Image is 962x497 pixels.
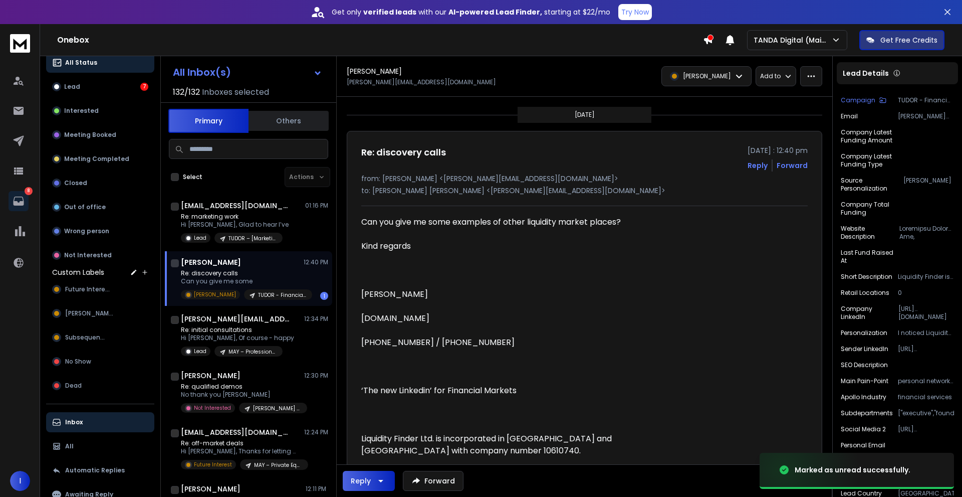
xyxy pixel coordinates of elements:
[65,442,74,450] p: All
[64,83,80,91] p: Lead
[841,409,893,417] p: Subdepartments
[343,471,395,491] button: Reply
[898,305,954,321] p: [URL][DOMAIN_NAME]
[351,476,371,486] div: Reply
[46,77,154,97] button: Lead7
[748,160,768,171] button: Reply
[181,427,291,437] h1: [EMAIL_ADDRESS][DOMAIN_NAME]
[363,7,416,17] strong: verified leads
[841,96,875,104] p: Campaign
[448,7,542,17] strong: AI-powered Lead Finder,
[777,160,808,171] div: Forward
[841,441,885,449] p: Personal Email
[361,174,808,184] p: from: [PERSON_NAME] <[PERSON_NAME][EMAIL_ADDRESS][DOMAIN_NAME]>
[254,461,302,469] p: MAY – Private Equity – [GEOGRAPHIC_DATA]
[304,315,328,323] p: 12:34 PM
[898,329,954,337] p: I noticed Liquidity Finder’s Auto Matrix Match system streamlines connecting with top liquidity p...
[64,179,87,187] p: Closed
[181,383,301,391] p: Re: qualified demos
[253,405,301,412] p: [PERSON_NAME] – B2B SaaS | [GEOGRAPHIC_DATA] | 11-200
[65,358,91,366] span: No Show
[683,72,731,80] p: [PERSON_NAME]
[65,382,82,390] span: Dead
[841,177,903,193] p: Source Personalization
[898,393,954,401] p: financial services
[880,35,937,45] p: Get Free Credits
[65,285,111,293] span: Future Interest
[899,225,954,241] p: Loremipsu Dolors Ame, consecteturad el 801-968 Seddo Eiusmodt Incidi ut Labore, Etdolo Magnaal, e...
[841,273,892,281] p: Short Description
[25,187,33,195] p: 8
[618,4,652,20] button: Try Now
[898,112,954,120] p: [PERSON_NAME][EMAIL_ADDRESS][DOMAIN_NAME]
[46,197,154,217] button: Out of office
[173,86,200,98] span: 132 / 132
[64,155,129,163] p: Meeting Completed
[65,418,83,426] p: Inbox
[183,173,202,181] label: Select
[621,7,649,17] p: Try Now
[46,245,154,265] button: Not Interested
[841,377,888,385] p: Main Pain-Point
[46,460,154,480] button: Automatic Replies
[181,201,291,211] h1: [EMAIL_ADDRESS][DOMAIN_NAME]
[841,393,886,401] p: Apollo Industry
[46,352,154,372] button: No Show
[228,348,277,356] p: MAY – Professional Services – [GEOGRAPHIC_DATA] – 1-10
[304,372,328,380] p: 12:30 PM
[249,110,329,132] button: Others
[181,213,289,221] p: Re: marketing work
[903,177,954,193] p: [PERSON_NAME]
[181,439,301,447] p: Re: off-market deals
[10,471,30,491] button: I
[57,34,703,46] h1: Onebox
[46,149,154,169] button: Meeting Completed
[46,173,154,193] button: Closed
[194,461,232,468] p: Future Interest
[46,327,154,348] button: Subsequence
[841,345,888,353] p: Sender LinkedIn
[306,485,328,493] p: 12:11 PM
[64,131,116,139] p: Meeting Booked
[10,34,30,53] img: logo
[46,125,154,145] button: Meeting Booked
[65,59,97,67] p: All Status
[898,409,954,417] p: ["executive","founder"]
[841,96,886,104] button: Campaign
[52,267,104,277] h3: Custom Labels
[898,289,954,297] p: 0
[305,202,328,210] p: 01:16 PM
[841,425,886,433] p: Social Media 2
[347,78,496,86] p: [PERSON_NAME][EMAIL_ADDRESS][DOMAIN_NAME]
[841,201,906,217] p: Company Total Funding
[361,216,654,228] div: Can you give me some examples of other liquidity market places?
[194,291,236,298] p: [PERSON_NAME]
[46,303,154,323] button: [PERSON_NAME]
[181,277,301,285] p: Can you give me some
[898,96,954,104] p: TUDOR - Financial Services | [GEOGRAPHIC_DATA]
[403,471,463,491] button: Forward
[181,371,241,381] h1: [PERSON_NAME]
[194,404,231,412] p: Not Interested
[181,326,294,334] p: Re: initial consultations
[181,447,301,455] p: Hi [PERSON_NAME], Thanks for letting me
[140,83,148,91] div: 7
[46,376,154,396] button: Dead
[361,240,654,481] div: Kind regards [PERSON_NAME] [DOMAIN_NAME] [PHONE_NUMBER] / [PHONE_NUMBER] ‘The new Linkedin’ for F...
[64,203,106,211] p: Out of office
[173,67,231,77] h1: All Inbox(s)
[898,425,954,433] p: [URL][DOMAIN_NAME]
[46,101,154,121] button: Interested
[64,227,109,235] p: Wrong person
[841,361,888,369] p: SEO Description
[304,258,328,266] p: 12:40 PM
[65,309,114,317] span: [PERSON_NAME]
[181,269,301,277] p: Re: discovery calls
[46,412,154,432] button: Inbox
[168,109,249,133] button: Primary
[841,128,914,144] p: Company Latest Funding Amount
[795,465,910,475] div: Marked as unread successfully.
